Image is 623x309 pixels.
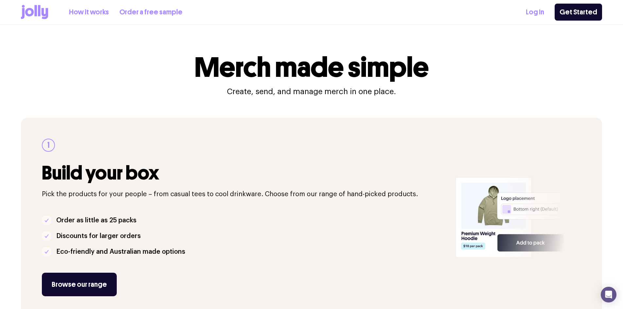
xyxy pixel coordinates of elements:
[69,7,109,18] a: How it works
[555,4,602,21] a: Get Started
[56,231,141,241] p: Discounts for larger orders
[56,247,185,257] p: Eco-friendly and Australian made options
[42,139,55,152] div: 1
[42,273,117,296] a: Browse our range
[42,189,448,199] p: Pick the products for your people – from casual tees to cool drinkware. Choose from our range of ...
[56,215,136,226] p: Order as little as 25 packs
[195,54,429,81] h1: Merch made simple
[119,7,182,18] a: Order a free sample
[601,287,616,302] div: Open Intercom Messenger
[227,86,396,97] p: Create, send, and manage merch in one place.
[526,7,544,18] a: Log In
[42,162,448,184] h3: Build your box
